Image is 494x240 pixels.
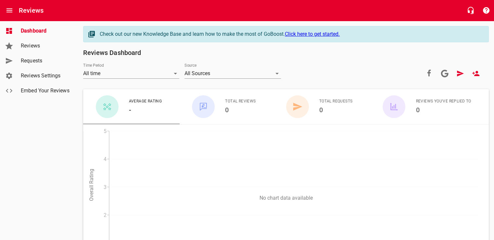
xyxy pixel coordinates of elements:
[21,42,70,50] span: Reviews
[21,57,70,65] span: Requests
[129,105,162,115] h6: -
[285,31,340,37] a: Click here to get started.
[83,47,489,58] h6: Reviews Dashboard
[88,169,95,201] tspan: Overall Rating
[463,3,478,18] button: Live Chat
[100,30,482,38] div: Check out our new Knowledge Base and learn how to make the most of GoBoost.
[104,212,107,218] tspan: 2
[437,66,452,81] a: Connect your Google account
[319,98,353,105] span: Total Requests
[225,105,256,115] h6: 0
[83,195,489,201] p: No chart data available
[2,3,17,18] button: Open drawer
[104,128,107,134] tspan: 5
[19,5,44,16] h6: Reviews
[83,68,179,79] div: All time
[478,3,494,18] button: Support Portal
[104,156,107,162] tspan: 4
[184,64,196,68] label: Source
[225,98,256,105] span: Total Reviews
[21,72,70,80] span: Reviews Settings
[416,105,471,115] h6: 0
[452,66,468,81] a: Request Review
[129,98,162,105] span: Average Rating
[184,68,281,79] div: All Sources
[416,98,471,105] span: Reviews You've Replied To
[21,87,70,95] span: Embed Your Reviews
[421,66,437,81] a: Connect your Facebook account
[468,66,484,81] a: New User
[83,64,104,68] label: Time Period
[104,184,107,190] tspan: 3
[21,27,70,35] span: Dashboard
[319,105,353,115] h6: 0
